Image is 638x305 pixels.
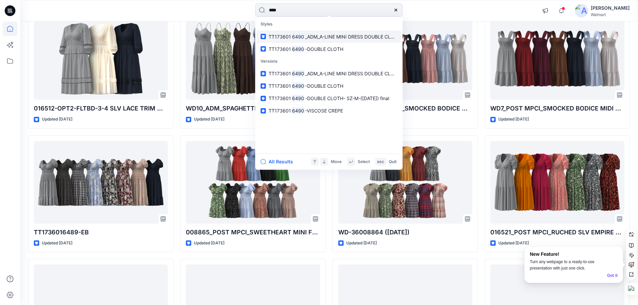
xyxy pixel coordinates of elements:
[269,71,291,76] span: TT173601
[490,104,624,113] p: WD7_POST MPCI_SMOCKED BODICE MIDI FLUTTER
[331,158,342,165] p: Move
[269,46,291,52] span: TT173601
[34,17,168,100] a: 016512-OPT2-FLTBD-3-4 SLV LACE TRIM MIDI DRESS
[305,34,401,40] span: _ADM_A-LINE MINI DRESS DOUBLE CLOTH
[186,141,320,224] a: 008865_POST MPCI_SWEETHEART MINI FLUTTER DRESS
[269,95,291,101] span: TT173601
[498,116,529,123] p: Updated [DATE]
[490,141,624,224] a: 016521_POST MPCI_RUCHED SLV EMPIRE MIDI DRESS
[42,240,72,247] p: Updated [DATE]
[257,80,401,92] a: TT1736016490-DOUBLE CLOTH
[338,141,472,224] a: WD-36008864 (03-07-25)
[257,18,401,30] p: Styles
[257,43,401,55] a: TT1736016490-DOUBLE CLOTH
[338,104,472,113] p: WD7_OPT POST MPCI_SMOCKED BODICE MIDI FLUTTER
[257,67,401,80] a: TT1736016490_ADM_A-LINE MINI DRESS DOUBLE CLOTH
[291,45,305,53] mark: 6490
[305,71,401,76] span: _ADM_A-LINE MINI DRESS DOUBLE CLOTH
[186,104,320,113] p: WD10_ADM_SPAGHETTI STRAP MAXI DRESS
[338,17,472,100] a: WD7_OPT POST MPCI_SMOCKED BODICE MIDI FLUTTER
[591,4,630,12] div: [PERSON_NAME]
[291,70,305,77] mark: 6490
[291,82,305,90] mark: 6490
[194,240,224,247] p: Updated [DATE]
[291,94,305,102] mark: 6490
[291,107,305,115] mark: 6490
[346,240,377,247] p: Updated [DATE]
[34,141,168,224] a: TT1736016489-EB
[261,158,297,166] button: All Results
[257,92,401,104] a: TT1736016490-DOUBLE CLOTH- SZ-M-([DATE]) final
[257,55,401,68] p: Versions
[34,104,168,113] p: 016512-OPT2-FLTBD-3-4 SLV LACE TRIM MIDI DRESS
[42,116,72,123] p: Updated [DATE]
[358,158,370,165] p: Select
[186,17,320,100] a: WD10_ADM_SPAGHETTI STRAP MAXI DRESS
[305,108,343,113] span: -VISCOSE CREPE
[269,108,291,113] span: TT173601
[305,83,343,89] span: -DOUBLE CLOTH
[389,158,397,165] p: Quit
[305,95,389,101] span: -DOUBLE CLOTH- SZ-M-([DATE]) final
[490,17,624,100] a: WD7_POST MPCI_SMOCKED BODICE MIDI FLUTTER
[377,158,384,165] p: esc
[269,83,291,89] span: TT173601
[186,228,320,237] p: 008865_POST MPCI_SWEETHEART MINI FLUTTER DRESS
[269,34,291,40] span: TT173601
[257,30,401,43] a: TT1736016490_ADM_A-LINE MINI DRESS DOUBLE CLOTH
[291,33,305,41] mark: 6490
[575,4,588,17] img: avatar
[338,228,472,237] p: WD-36008864 ([DATE])
[498,240,529,247] p: Updated [DATE]
[305,46,343,52] span: -DOUBLE CLOTH
[34,228,168,237] p: TT1736016489-EB
[591,12,630,17] div: Walmart
[194,116,224,123] p: Updated [DATE]
[490,228,624,237] p: 016521_POST MPCI_RUCHED SLV EMPIRE MIDI DRESS
[257,104,401,117] a: TT1736016490-VISCOSE CREPE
